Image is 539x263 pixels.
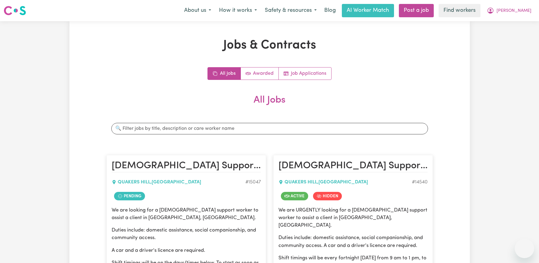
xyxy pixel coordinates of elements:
a: Careseekers logo [4,4,26,18]
span: Job is hidden [313,192,342,200]
a: Active jobs [241,67,279,80]
img: Careseekers logo [4,5,26,16]
a: Job applications [279,67,331,80]
span: Job is active [281,192,308,200]
p: Duties include: domestic assistance, social companionship, and community access. A car and a driv... [278,234,428,249]
h2: Female Support Worker Needed In Quakers Hill, NSW [112,160,261,172]
iframe: Button to launch messaging window [515,239,534,258]
div: QUAKERS HILL , [GEOGRAPHIC_DATA] [112,179,245,186]
p: We are looking for a [DEMOGRAPHIC_DATA] support worker to assist a client in [GEOGRAPHIC_DATA], [... [112,206,261,222]
div: Job ID #15047 [245,179,261,186]
a: AI Worker Match [342,4,394,17]
a: Find workers [439,4,480,17]
p: Duties include: domestic assistance, social companionship, and community access. [112,226,261,242]
a: All jobs [208,67,241,80]
button: My Account [483,4,535,17]
a: Post a job [399,4,434,17]
div: Job ID #14540 [412,179,428,186]
h2: Female Support Worker Needed Fortnight Saturday In Quakers Hill, NSW [278,160,428,172]
div: QUAKERS HILL , [GEOGRAPHIC_DATA] [278,179,412,186]
input: 🔍 Filter jobs by title, description or care worker name [111,123,428,134]
a: Blog [321,4,339,17]
h2: All Jobs [106,94,433,116]
p: We are URGENTLY looking for a [DEMOGRAPHIC_DATA] support worker to assist a client in [GEOGRAPHIC... [278,206,428,229]
p: A car and a driver's licence are required. [112,247,261,254]
span: Job contract pending review by care worker [114,192,145,200]
h1: Jobs & Contracts [106,38,433,53]
span: [PERSON_NAME] [497,8,531,14]
button: How it works [215,4,261,17]
button: About us [180,4,215,17]
button: Safety & resources [261,4,321,17]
